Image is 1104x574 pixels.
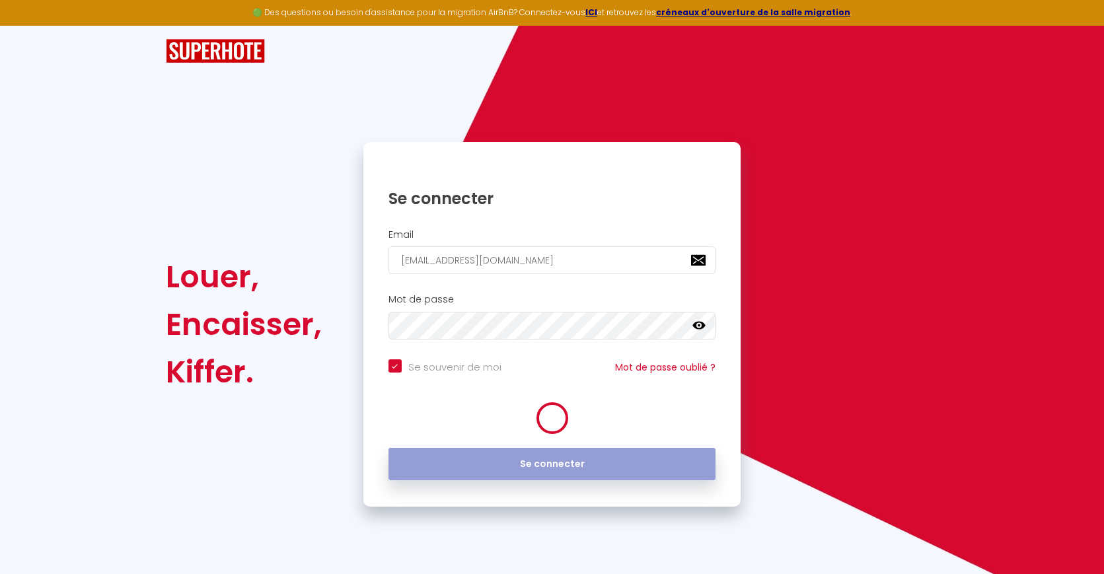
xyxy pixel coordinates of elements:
div: Louer, [166,253,322,301]
a: créneaux d'ouverture de la salle migration [656,7,850,18]
div: Encaisser, [166,301,322,348]
a: Mot de passe oublié ? [615,361,716,374]
h2: Mot de passe [388,294,716,305]
button: Se connecter [388,448,716,481]
div: Kiffer. [166,348,322,396]
h1: Se connecter [388,188,716,209]
h2: Email [388,229,716,240]
a: ICI [585,7,597,18]
img: SuperHote logo [166,39,265,63]
input: Ton Email [388,246,716,274]
button: Ouvrir le widget de chat LiveChat [11,5,50,45]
